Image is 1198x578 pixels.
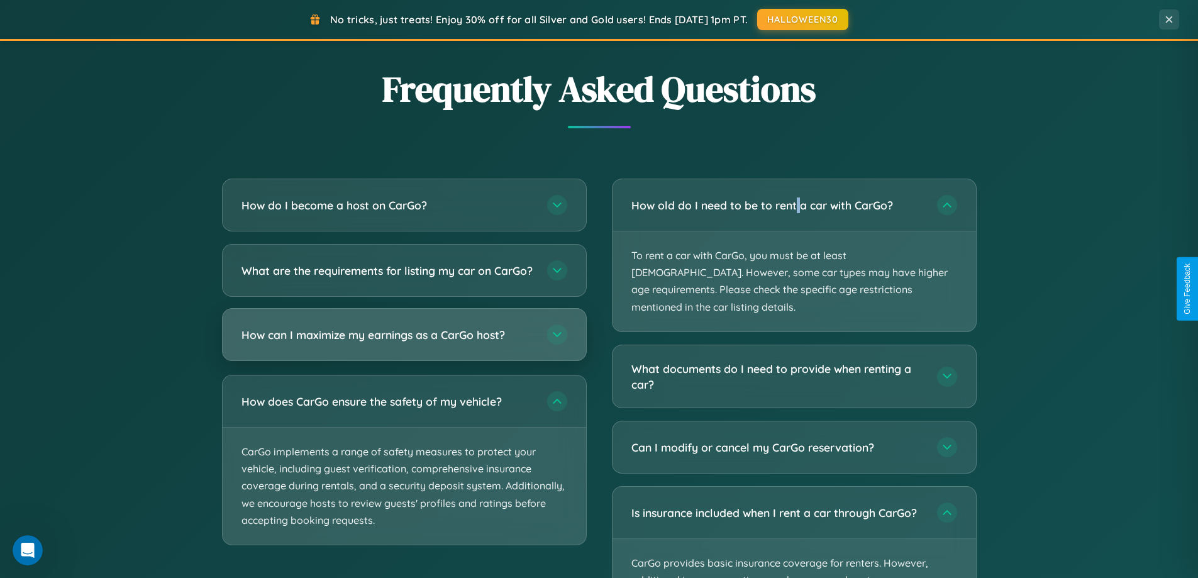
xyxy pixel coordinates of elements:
span: No tricks, just treats! Enjoy 30% off for all Silver and Gold users! Ends [DATE] 1pm PT. [330,13,748,26]
h3: How does CarGo ensure the safety of my vehicle? [241,394,535,409]
h3: How old do I need to be to rent a car with CarGo? [631,197,924,213]
p: CarGo implements a range of safety measures to protect your vehicle, including guest verification... [223,428,586,545]
h3: Can I modify or cancel my CarGo reservation? [631,440,924,455]
h2: Frequently Asked Questions [222,65,977,113]
button: HALLOWEEN30 [757,9,848,30]
h3: What documents do I need to provide when renting a car? [631,361,924,392]
h3: How can I maximize my earnings as a CarGo host? [241,327,535,343]
h3: Is insurance included when I rent a car through CarGo? [631,505,924,521]
p: To rent a car with CarGo, you must be at least [DEMOGRAPHIC_DATA]. However, some car types may ha... [613,231,976,331]
div: Give Feedback [1183,264,1192,314]
h3: What are the requirements for listing my car on CarGo? [241,263,535,279]
h3: How do I become a host on CarGo? [241,197,535,213]
iframe: Intercom live chat [13,535,43,565]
